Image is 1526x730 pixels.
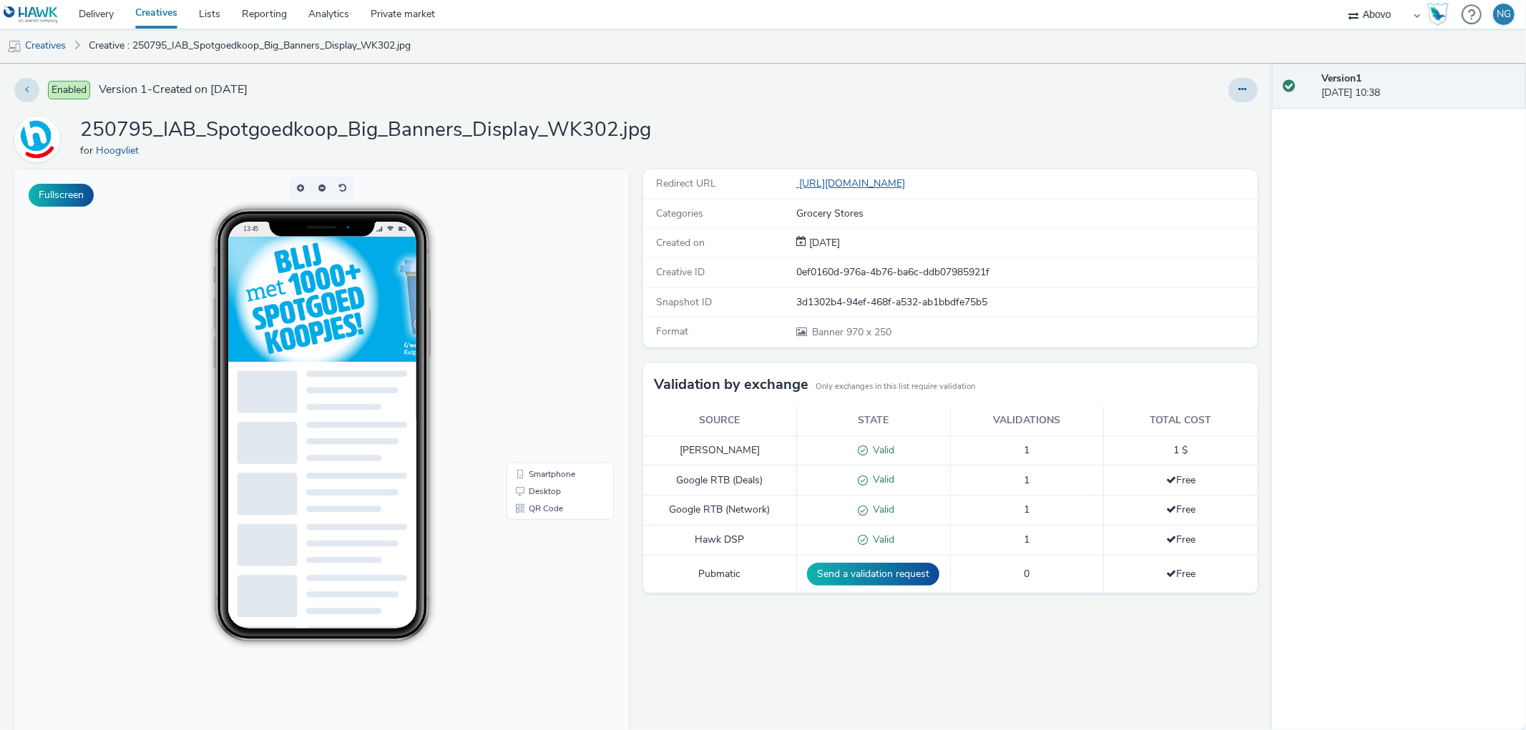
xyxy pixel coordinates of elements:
a: Creative : 250795_IAB_Spotgoedkoop_Big_Banners_Display_WK302.jpg [82,29,418,63]
h3: Validation by exchange [654,374,808,395]
span: Snapshot ID [656,295,712,309]
span: 1 [1024,503,1029,516]
div: Grocery Stores [796,207,1256,221]
span: Version 1 - Created on [DATE] [99,82,248,98]
span: 970 x 250 [811,325,891,339]
span: Free [1166,533,1195,546]
a: [URL][DOMAIN_NAME] [796,177,911,190]
span: Desktop [514,317,547,326]
td: [PERSON_NAME] [643,435,797,465]
span: Free [1166,567,1195,581]
td: Pubmatic [643,555,797,593]
a: Hoogvliet [14,132,66,146]
div: NG [1497,4,1511,25]
span: Banner [812,325,846,339]
span: Format [656,325,688,338]
span: 0 [1024,567,1029,581]
img: undefined Logo [4,6,59,24]
th: Validations [950,406,1104,435]
span: Free [1166,503,1195,516]
td: Google RTB (Network) [643,495,797,526]
span: 1 [1024,443,1029,457]
div: [DATE] 10:38 [1321,71,1515,101]
span: [DATE] [806,236,840,250]
th: Total cost [1104,406,1258,435]
span: Redirect URL [656,177,716,190]
small: Only exchanges in this list require validation [816,381,975,393]
td: Hawk DSP [643,526,797,556]
h1: 250795_IAB_Spotgoedkoop_Big_Banners_Display_WK302.jpg [80,117,651,144]
th: Source [643,406,797,435]
span: Enabled [48,81,90,99]
img: Advertisement preview [213,67,699,192]
span: for [80,144,96,157]
span: Valid [868,473,894,486]
a: Hoogvliet [96,144,145,157]
div: 3d1302b4-94ef-468f-a532-ab1bbdfe75b5 [796,295,1256,310]
button: Send a validation request [807,563,939,586]
th: State [796,406,950,435]
div: Creation 23 July 2025, 10:38 [806,236,840,250]
div: 0ef0160d-976a-4b76-ba6c-ddb07985921f [796,265,1256,280]
span: Categories [656,207,703,220]
span: Free [1166,473,1195,487]
span: Created on [656,236,705,250]
strong: Version 1 [1321,71,1361,85]
img: mobile [7,39,21,54]
span: Valid [868,443,894,457]
span: QR Code [514,335,549,343]
img: Hawk Academy [1427,3,1449,26]
span: Valid [868,533,894,546]
span: 13:45 [228,55,244,63]
span: Smartphone [514,300,561,309]
li: QR Code [495,330,597,347]
button: Fullscreen [29,184,94,207]
li: Smartphone [495,296,597,313]
td: Google RTB (Deals) [643,465,797,495]
span: Valid [868,503,894,516]
span: 1 [1024,473,1029,487]
span: 1 [1024,533,1029,546]
span: 1 $ [1173,443,1188,457]
img: Hoogvliet [16,119,58,160]
span: Creative ID [656,265,705,279]
a: Hawk Academy [1427,3,1454,26]
li: Desktop [495,313,597,330]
